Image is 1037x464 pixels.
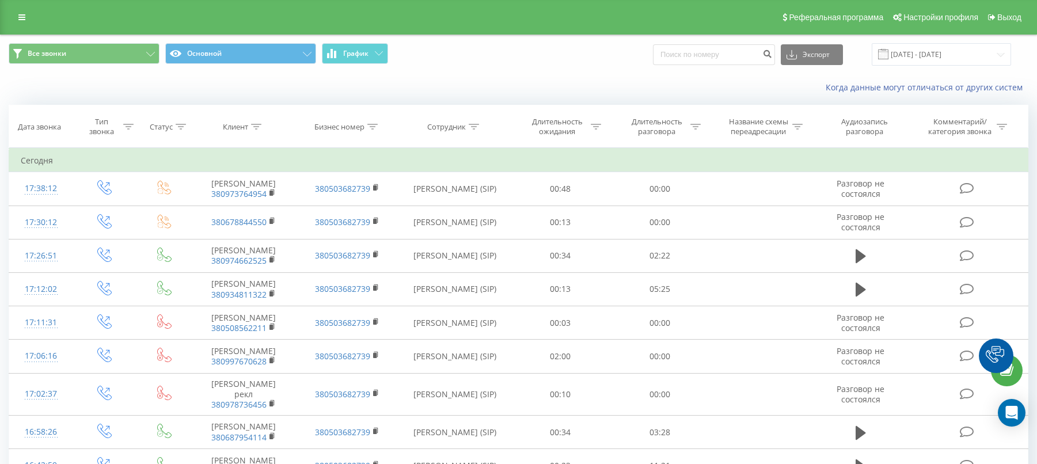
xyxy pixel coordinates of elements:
td: 00:10 [510,373,610,416]
button: Экспорт [781,44,843,65]
div: Open Intercom Messenger [998,399,1025,427]
td: [PERSON_NAME] [192,416,295,449]
td: [PERSON_NAME] [192,172,295,206]
div: 17:06:16 [21,345,61,367]
td: [PERSON_NAME] [192,340,295,373]
td: [PERSON_NAME] (SIP) [399,373,511,416]
div: Бизнес номер [314,122,364,132]
td: 00:34 [510,239,610,272]
span: Разговор не состоялся [837,211,884,233]
input: Поиск по номеру [653,44,775,65]
a: 380503682739 [315,351,370,362]
td: [PERSON_NAME] (SIP) [399,340,511,373]
div: 17:11:31 [21,311,61,334]
a: 380934811322 [211,289,267,300]
div: Название схемы переадресации [728,117,789,136]
button: Все звонки [9,43,159,64]
span: Настройки профиля [903,13,978,22]
div: 17:30:12 [21,211,61,234]
span: Реферальная программа [789,13,883,22]
td: 03:28 [610,416,709,449]
td: [PERSON_NAME] (SIP) [399,239,511,272]
span: График [343,50,369,58]
td: 02:00 [510,340,610,373]
a: 380974662525 [211,255,267,266]
td: 00:13 [510,272,610,306]
td: 00:00 [610,373,709,416]
a: 380503682739 [315,389,370,400]
td: [PERSON_NAME] [192,306,295,340]
td: [PERSON_NAME] рекл [192,373,295,416]
td: 00:00 [610,172,709,206]
td: [PERSON_NAME] (SIP) [399,306,511,340]
td: [PERSON_NAME] [192,272,295,306]
a: 380503682739 [315,427,370,438]
td: [PERSON_NAME] (SIP) [399,416,511,449]
td: 00:48 [510,172,610,206]
div: Статус [150,122,173,132]
a: 380997670628 [211,356,267,367]
td: 00:13 [510,206,610,239]
a: 380508562211 [211,322,267,333]
div: 17:38:12 [21,177,61,200]
div: Клиент [223,122,248,132]
td: 05:25 [610,272,709,306]
span: Все звонки [28,49,66,58]
td: 02:22 [610,239,709,272]
a: 380503682739 [315,250,370,261]
a: 380503682739 [315,183,370,194]
a: 380503682739 [315,216,370,227]
div: 17:12:02 [21,278,61,301]
a: 380503682739 [315,317,370,328]
div: 16:58:26 [21,421,61,443]
div: Аудиозапись разговора [827,117,902,136]
button: Основной [165,43,316,64]
td: [PERSON_NAME] (SIP) [399,172,511,206]
td: 00:03 [510,306,610,340]
span: Разговор не состоялся [837,345,884,367]
td: [PERSON_NAME] [192,239,295,272]
td: 00:00 [610,306,709,340]
span: Разговор не состоялся [837,312,884,333]
div: 17:26:51 [21,245,61,267]
a: 380978736456 [211,399,267,410]
div: Дата звонка [18,122,61,132]
div: Длительность ожидания [526,117,588,136]
td: 00:00 [610,340,709,373]
a: Когда данные могут отличаться от других систем [826,82,1028,93]
a: 380678844550 [211,216,267,227]
div: Сотрудник [427,122,466,132]
td: Сегодня [9,149,1028,172]
a: 380503682739 [315,283,370,294]
span: Разговор не состоялся [837,383,884,405]
td: [PERSON_NAME] (SIP) [399,206,511,239]
td: 00:00 [610,206,709,239]
a: 380973764954 [211,188,267,199]
div: 17:02:37 [21,383,61,405]
span: Выход [997,13,1021,22]
button: График [322,43,388,64]
td: [PERSON_NAME] (SIP) [399,272,511,306]
span: Разговор не состоялся [837,178,884,199]
div: Комментарий/категория звонка [926,117,994,136]
td: 00:34 [510,416,610,449]
a: 380687954114 [211,432,267,443]
div: Длительность разговора [626,117,687,136]
div: Тип звонка [83,117,120,136]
